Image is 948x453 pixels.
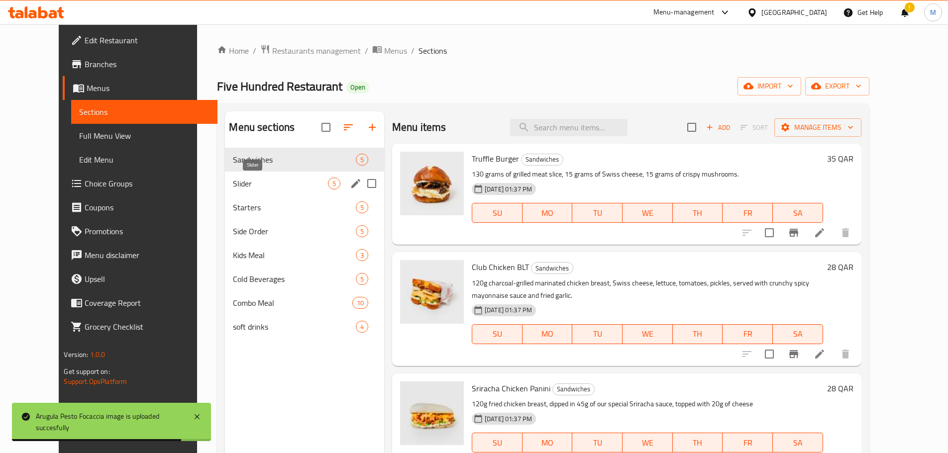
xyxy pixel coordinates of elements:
span: SA [777,436,819,450]
div: [GEOGRAPHIC_DATA] [761,7,827,18]
span: Club Chicken BLT [472,260,529,274]
div: soft drinks4 [225,315,384,339]
span: Select to update [759,344,780,364]
p: 120g fried chicken breast, dipped in 45g of our special Sriracha sauce, topped with 20g of cheese [472,398,823,410]
a: Home [217,45,249,57]
a: Menu disclaimer [63,243,217,267]
h2: Menu sections [229,120,295,135]
span: MO [527,327,569,341]
a: Choice Groups [63,172,217,195]
span: Side Order [233,225,355,237]
span: Menus [87,82,209,94]
span: Edit Restaurant [85,34,209,46]
span: FR [727,436,769,450]
a: Menus [372,44,407,57]
a: Coverage Report [63,291,217,315]
span: 10 [353,298,368,308]
span: Select section [681,117,702,138]
div: Sandwiches [531,262,573,274]
span: MO [527,206,569,220]
span: 5 [356,155,368,165]
span: Restaurants management [272,45,361,57]
h6: 35 QAR [827,152,853,166]
span: Select all sections [316,117,336,138]
span: Starters [233,201,355,213]
span: Slider [233,178,327,189]
span: TU [576,327,619,341]
div: Arugula Pesto Focaccia image is uploaded succesfully [36,411,183,433]
button: WE [623,433,673,453]
span: Sandwiches [531,263,573,274]
button: import [737,77,801,95]
span: Sandwiches [522,154,563,165]
span: Grocery Checklist [85,321,209,333]
div: Sandwiches5 [225,148,384,172]
button: SA [773,324,823,344]
div: items [356,249,368,261]
a: Branches [63,52,217,76]
span: Version: [64,348,88,361]
button: Branch-specific-item [782,342,806,366]
span: 1.0.0 [90,348,105,361]
button: edit [348,176,363,191]
span: SU [476,436,519,450]
span: Upsell [85,273,209,285]
img: Sriracha Chicken Panini [400,381,464,445]
span: 5 [356,227,368,236]
p: 120g charcoal-grilled marinated chicken breast, Swiss cheese, lettuce, tomatoes, pickles, served ... [472,277,823,302]
span: Coupons [85,201,209,213]
span: [DATE] 01:37 PM [481,184,536,194]
span: Edit Menu [79,154,209,166]
span: TU [576,436,619,450]
a: Grocery Checklist [63,315,217,339]
span: [DATE] 01:37 PM [481,414,536,424]
a: Sections [71,100,217,124]
span: Sandwiches [233,154,355,166]
div: Slider5edit [225,172,384,195]
button: MO [523,203,573,223]
span: export [813,80,861,92]
span: Select section first [734,120,774,135]
button: export [805,77,869,95]
button: MO [523,433,573,453]
button: SU [472,433,523,453]
button: TH [673,433,723,453]
span: Combo Meal [233,297,352,309]
button: Branch-specific-item [782,221,806,245]
a: Edit menu item [814,348,826,360]
button: Manage items [774,118,861,137]
span: Promotions [85,225,209,237]
span: Sections [419,45,447,57]
div: Cold Beverages5 [225,267,384,291]
a: Edit Restaurant [63,28,217,52]
span: Manage items [782,121,853,134]
span: Menu disclaimer [85,249,209,261]
span: Sandwiches [553,383,594,395]
span: Sriracha Chicken Panini [472,381,550,396]
li: / [365,45,368,57]
span: Kids Meal [233,249,355,261]
div: items [328,178,340,189]
button: SU [472,203,523,223]
span: Sort sections [336,115,360,139]
button: TU [572,203,623,223]
div: Side Order5 [225,219,384,243]
a: Edit menu item [814,227,826,239]
span: 3 [356,251,368,260]
span: SU [476,206,519,220]
span: Open [346,83,369,91]
button: SA [773,203,823,223]
span: WE [627,436,669,450]
span: Branches [85,58,209,70]
input: search [510,119,628,136]
a: Support.OpsPlatform [64,375,127,388]
span: MO [527,436,569,450]
div: items [352,297,368,309]
button: delete [834,221,857,245]
span: Add item [702,120,734,135]
div: items [356,273,368,285]
a: Restaurants management [260,44,361,57]
a: Menus [63,76,217,100]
